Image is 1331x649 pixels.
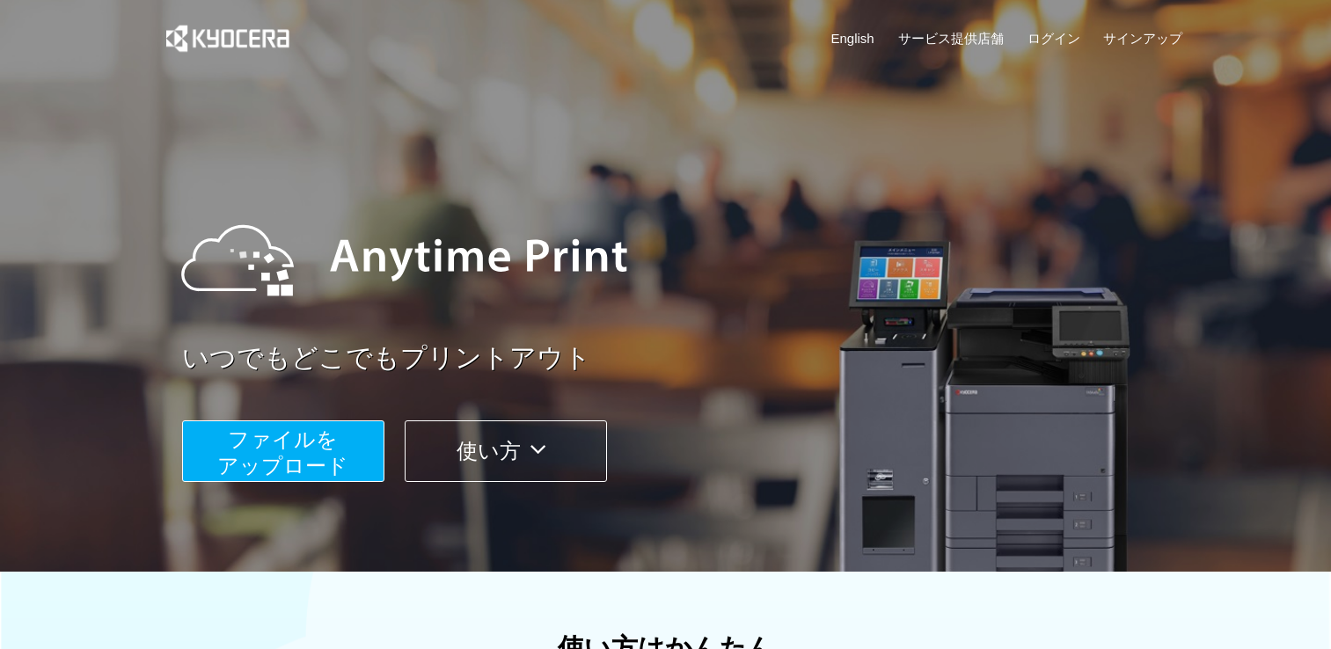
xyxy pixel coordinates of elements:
[217,427,348,478] span: ファイルを ​​アップロード
[831,29,874,47] a: English
[405,420,607,482] button: 使い方
[1103,29,1182,47] a: サインアップ
[1028,29,1080,47] a: ログイン
[898,29,1004,47] a: サービス提供店舗
[182,339,1194,377] a: いつでもどこでもプリントアウト
[182,420,384,482] button: ファイルを​​アップロード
